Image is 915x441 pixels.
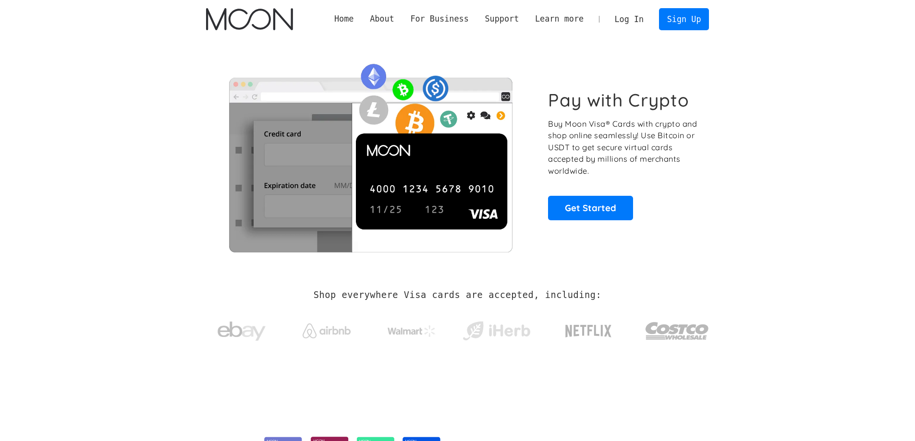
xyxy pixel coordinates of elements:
[362,13,402,25] div: About
[291,314,362,343] a: Airbnb
[326,13,362,25] a: Home
[206,8,293,30] img: Moon Logo
[645,303,709,354] a: Costco
[376,316,447,342] a: Walmart
[206,8,293,30] a: home
[303,323,351,338] img: Airbnb
[206,307,278,351] a: ebay
[403,13,477,25] div: For Business
[461,319,532,344] img: iHerb
[461,309,532,348] a: iHerb
[548,196,633,220] a: Get Started
[535,13,584,25] div: Learn more
[564,319,612,343] img: Netflix
[527,13,592,25] div: Learn more
[645,313,709,349] img: Costco
[659,8,709,30] a: Sign Up
[218,316,266,346] img: ebay
[546,310,632,348] a: Netflix
[314,290,601,300] h2: Shop everywhere Visa cards are accepted, including:
[548,89,689,111] h1: Pay with Crypto
[607,9,652,30] a: Log In
[485,13,519,25] div: Support
[206,57,535,252] img: Moon Cards let you spend your crypto anywhere Visa is accepted.
[370,13,394,25] div: About
[477,13,527,25] div: Support
[410,13,468,25] div: For Business
[548,118,698,177] p: Buy Moon Visa® Cards with crypto and shop online seamlessly! Use Bitcoin or USDT to get secure vi...
[388,325,436,337] img: Walmart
